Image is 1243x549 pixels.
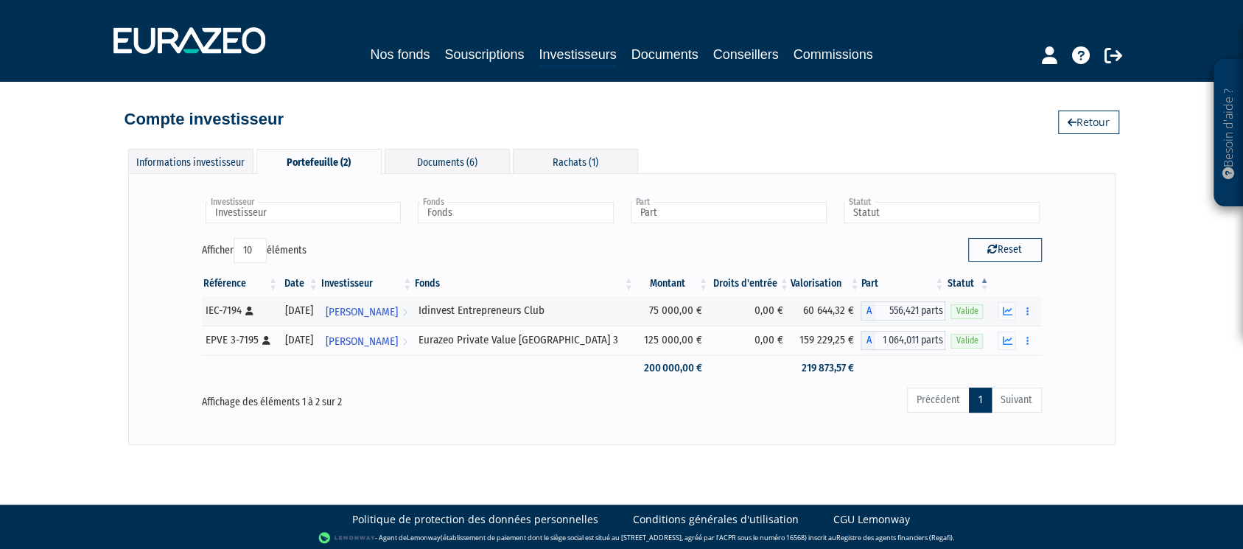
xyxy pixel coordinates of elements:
div: Eurazeo Private Value [GEOGRAPHIC_DATA] 3 [419,332,629,348]
div: Portefeuille (2) [256,149,382,174]
a: Conditions générales d'utilisation [633,512,799,527]
th: Montant: activer pour trier la colonne par ordre croissant [635,271,710,296]
span: Valide [950,304,983,318]
span: A [861,331,875,350]
div: IEC-7194 [206,303,274,318]
th: Fonds: activer pour trier la colonne par ordre croissant [413,271,634,296]
div: A - Idinvest Entrepreneurs Club [861,301,945,321]
div: Idinvest Entrepreneurs Club [419,303,629,318]
select: Afficheréléments [234,238,267,263]
th: Statut : activer pour trier la colonne par ordre d&eacute;croissant [945,271,990,296]
th: Investisseur: activer pour trier la colonne par ordre croissant [320,271,414,296]
a: 1 [969,388,992,413]
a: Investisseurs [539,44,616,67]
h4: Compte investisseur [125,111,284,128]
td: 125 000,00 € [635,326,710,355]
span: 1 064,011 parts [875,331,945,350]
th: Valorisation: activer pour trier la colonne par ordre croissant [791,271,861,296]
div: EPVE 3-7195 [206,332,274,348]
div: Rachats (1) [513,149,638,173]
td: 219 873,57 € [791,355,861,381]
th: Part: activer pour trier la colonne par ordre croissant [861,271,945,296]
td: 159 229,25 € [791,326,861,355]
div: Informations investisseur [128,149,253,173]
td: 75 000,00 € [635,296,710,326]
th: Référence : activer pour trier la colonne par ordre croissant [202,271,279,296]
th: Date: activer pour trier la colonne par ordre croissant [279,271,320,296]
a: Registre des agents financiers (Regafi) [836,532,953,542]
th: Droits d'entrée: activer pour trier la colonne par ordre croissant [710,271,791,296]
div: [DATE] [284,303,315,318]
img: 1732889491-logotype_eurazeo_blanc_rvb.png [113,27,265,54]
div: [DATE] [284,332,315,348]
label: Afficher éléments [202,238,307,263]
div: A - Eurazeo Private Value Europe 3 [861,331,945,350]
span: Valide [950,334,983,348]
a: CGU Lemonway [833,512,910,527]
button: Reset [968,238,1042,262]
a: [PERSON_NAME] [320,296,414,326]
a: Lemonway [407,532,441,542]
span: [PERSON_NAME] [326,328,398,355]
span: [PERSON_NAME] [326,298,398,326]
i: Voir l'investisseur [402,298,407,326]
p: Besoin d'aide ? [1220,67,1237,200]
td: 200 000,00 € [635,355,710,381]
div: Documents (6) [385,149,510,173]
a: Retour [1058,111,1119,134]
a: Souscriptions [444,44,524,65]
td: 0,00 € [710,296,791,326]
div: - Agent de (établissement de paiement dont le siège social est situé au [STREET_ADDRESS], agréé p... [15,531,1228,545]
a: Politique de protection des données personnelles [352,512,598,527]
span: A [861,301,875,321]
td: 60 644,32 € [791,296,861,326]
i: Voir l'investisseur [402,328,407,355]
a: Documents [631,44,698,65]
td: 0,00 € [710,326,791,355]
a: Nos fonds [370,44,430,65]
i: [Français] Personne physique [262,336,270,345]
a: Commissions [794,44,873,65]
span: 556,421 parts [875,301,945,321]
div: Affichage des éléments 1 à 2 sur 2 [202,386,539,410]
a: [PERSON_NAME] [320,326,414,355]
a: Conseillers [713,44,779,65]
img: logo-lemonway.png [318,531,375,545]
i: [Français] Personne physique [245,307,253,315]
